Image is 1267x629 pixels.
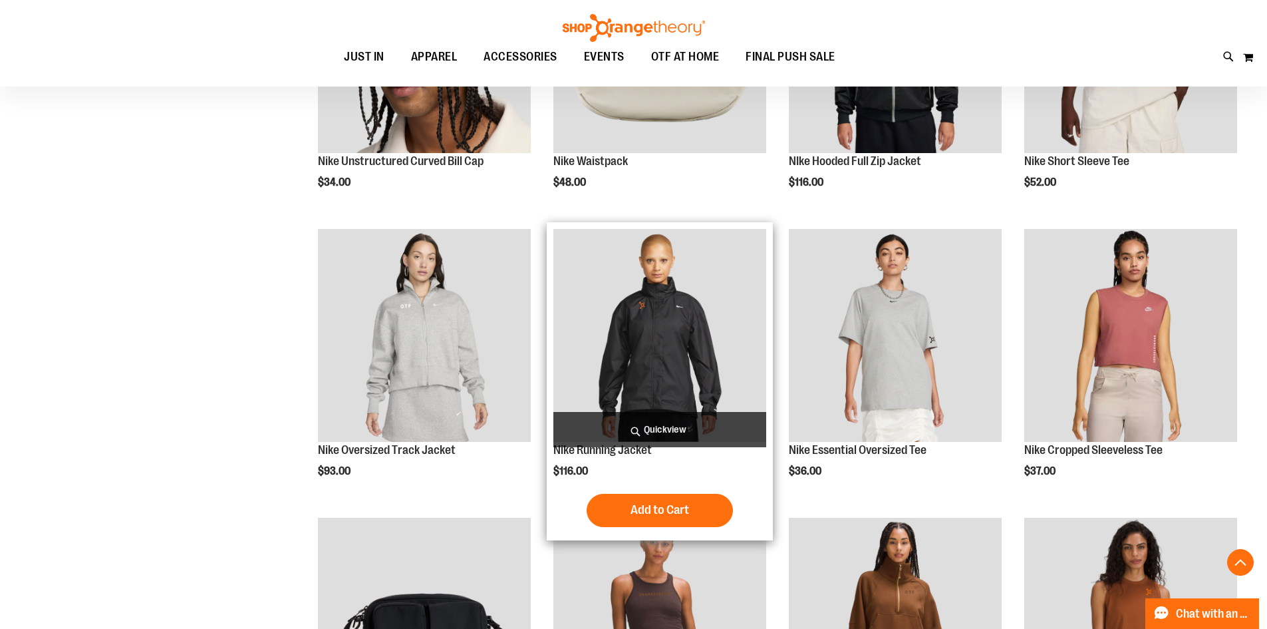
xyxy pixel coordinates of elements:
[318,443,456,457] a: Nike Oversized Track Jacket
[311,222,537,511] div: product
[587,494,733,527] button: Add to Cart
[553,443,652,457] a: Nike Running Jacket
[547,222,773,540] div: product
[553,412,766,447] a: Quickview
[1176,608,1251,620] span: Chat with an Expert
[331,42,398,73] a: JUST IN
[789,443,926,457] a: Nike Essential Oversized Tee
[789,176,825,188] span: $116.00
[411,42,458,72] span: APPAREL
[1024,154,1129,168] a: Nike Short Sleeve Tee
[318,229,531,444] a: Nike Oversized Track Jacket
[789,229,1002,442] img: Nike Essential Oversized Tee
[484,42,557,72] span: ACCESSORIES
[318,176,352,188] span: $34.00
[553,229,766,442] img: Nike Running Jacket
[638,42,733,73] a: OTF AT HOME
[1024,229,1237,444] a: Nike Cropped Sleeveless Tee
[789,154,921,168] a: NIke Hooded Full Zip Jacket
[1024,229,1237,442] img: Nike Cropped Sleeveless Tee
[746,42,835,72] span: FINAL PUSH SALE
[1024,443,1163,457] a: Nike Cropped Sleeveless Tee
[584,42,625,72] span: EVENTS
[561,14,707,42] img: Shop Orangetheory
[789,465,823,477] span: $36.00
[470,42,571,73] a: ACCESSORIES
[553,229,766,444] a: Nike Running Jacket
[553,176,588,188] span: $48.00
[318,229,531,442] img: Nike Oversized Track Jacket
[782,222,1008,511] div: product
[344,42,384,72] span: JUST IN
[553,154,628,168] a: Nike Waistpack
[1024,465,1057,477] span: $37.00
[318,465,352,477] span: $93.00
[1024,176,1058,188] span: $52.00
[789,229,1002,444] a: Nike Essential Oversized Tee
[553,465,590,477] span: $116.00
[1227,549,1254,576] button: Back To Top
[1018,222,1244,511] div: product
[732,42,849,73] a: FINAL PUSH SALE
[1145,598,1260,629] button: Chat with an Expert
[318,154,484,168] a: Nike Unstructured Curved Bill Cap
[571,42,638,73] a: EVENTS
[651,42,720,72] span: OTF AT HOME
[398,42,471,72] a: APPAREL
[631,503,689,517] span: Add to Cart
